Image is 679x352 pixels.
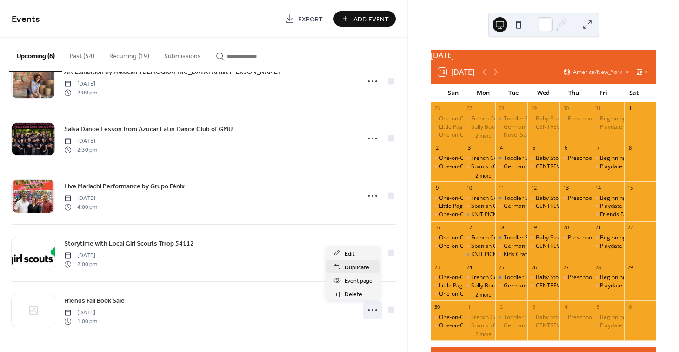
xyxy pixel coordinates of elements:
div: Spanish Conversation Group [471,163,545,171]
div: Friends Fall Book Sale [592,211,624,219]
div: 19 [530,224,537,231]
span: 2:00 pm [64,88,97,97]
button: Submissions [157,38,208,71]
div: Toddler Storytime [504,194,550,202]
div: 14 [594,184,601,191]
div: Baby Storytime [527,115,559,123]
span: Storytime with Local Girl Scouts Trrop 54112 [64,239,194,249]
div: Playdate Cafe [600,282,636,290]
div: CENTREVILLE SEWCIETY: Sewing Club for all Levels [536,282,666,290]
div: KNIT PICKERS [471,251,506,259]
div: 2 [433,145,440,152]
div: French Conversation Group [463,154,495,162]
div: Spanish Conversation Group [463,202,495,210]
div: One-on-One Tech Help [439,273,498,281]
div: CENTREVILLE SEWCIETY: Sewing Club for all Levels [527,163,559,171]
div: Playdate Cafe [592,163,624,171]
div: French Conversation Group [471,115,542,123]
span: [DATE] [64,80,97,88]
div: One-on-One Tech Help [439,234,498,242]
div: 23 [433,264,440,271]
div: 30 [562,105,569,112]
button: Past (54) [62,38,102,71]
div: Preschool Storytime [568,273,620,281]
div: Spanish Conversation Group [471,322,545,330]
div: 16 [433,224,440,231]
div: Toddler Storytime [504,313,550,321]
div: French Conversation Group [463,313,495,321]
div: Wed [528,84,559,102]
div: Preschool Storytime [568,115,620,123]
div: 13 [562,184,569,191]
div: Novel Society Book Club [504,131,566,139]
div: German Conversation Group [495,242,527,250]
div: Sat [619,84,649,102]
div: [DATE] [431,50,656,61]
a: Add Event [333,11,396,27]
div: Baby Storytime [536,194,575,202]
div: Baby Storytime [527,313,559,321]
div: Toddler Storytime [495,313,527,321]
div: Baby Storytime [527,194,559,202]
div: CENTREVILLE SEWCIETY: Sewing Club for all Levels [536,123,666,131]
div: One-on-One Tech Help [431,131,463,139]
div: 21 [594,224,601,231]
div: 2 [498,303,505,310]
div: 7 [594,145,601,152]
div: 4 [498,145,505,152]
div: Beginning English Conversation Group [592,194,624,202]
span: 2:30 pm [64,146,97,154]
div: 26 [433,105,440,112]
div: CENTREVILLE SEWCIETY: Sewing Club for all Levels [527,282,559,290]
span: Duplicate [345,263,369,272]
div: Baby Storytime [536,115,575,123]
div: 3 [466,145,473,152]
span: Art Exhibition by Mexican-[DEMOGRAPHIC_DATA] Artist [PERSON_NAME] [64,67,280,77]
div: 1 [466,303,473,310]
div: Sully Book Club [463,282,495,290]
div: Mon [468,84,499,102]
div: One-on-One Tech Help [431,194,463,202]
div: German Conversation Group [504,123,579,131]
div: Thu [559,84,589,102]
div: Beginning English Conversation Group [592,154,624,162]
div: Baby Storytime [536,273,575,281]
div: Beginning English Conversation Group [592,313,624,321]
div: One-on-One Tech Help [439,322,498,330]
div: French Conversation Group [463,234,495,242]
div: Novel Society Book Club [495,131,527,139]
div: German Conversation Group [504,322,579,330]
div: Beginning English Conversation Group [592,273,624,281]
div: 15 [627,184,634,191]
div: 31 [594,105,601,112]
div: German Conversation Group [495,202,527,210]
div: Toddler Storytime [504,115,550,123]
div: CENTREVILLE SEWCIETY: Sewing Club for all Levels [527,202,559,210]
div: Toddler Storytime [495,194,527,202]
button: Recurring (19) [102,38,157,71]
div: 24 [466,264,473,271]
div: One-on-One Tech Help [439,313,498,321]
span: 4:00 pm [64,203,97,211]
div: Baby Storytime [536,313,575,321]
span: [DATE] [64,194,97,203]
div: Kids Crafternoon [495,251,527,259]
div: CENTREVILLE SEWCIETY: Sewing Club for all Levels [536,202,666,210]
div: 9 [433,184,440,191]
div: Beginning English Conversation Group [592,234,624,242]
span: Edit [345,249,355,259]
div: 29 [530,105,537,112]
div: Baby Storytime [527,234,559,242]
div: One-on-One Tech Help [431,273,463,281]
a: Salsa Dance Lesson from Azucar Latin Dance Club of GMU [64,124,233,134]
div: 11 [498,184,505,191]
div: Preschool Storytime [568,154,620,162]
div: 4 [562,303,569,310]
div: 8 [627,145,634,152]
div: 28 [594,264,601,271]
div: CENTREVILLE SEWCIETY: Sewing Club for all Levels [536,163,666,171]
div: Spanish Conversation Group [463,242,495,250]
div: French Conversation Group [471,234,542,242]
div: Playdate Cafe [600,202,636,210]
div: Playdate Cafe [600,163,636,171]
